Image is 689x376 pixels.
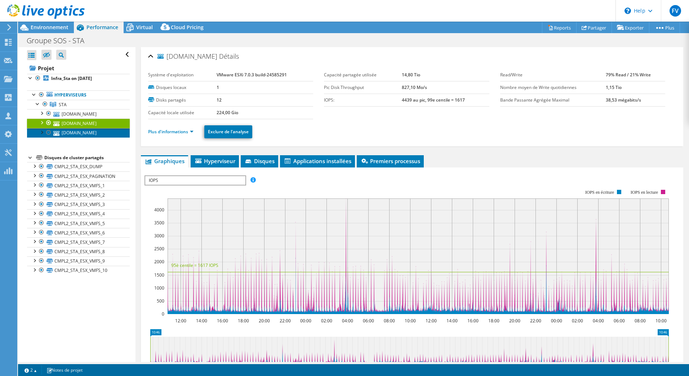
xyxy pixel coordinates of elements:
[402,72,420,78] b: 14,80 Tio
[634,318,645,324] text: 08:00
[631,190,658,195] text: IOPS en lecture
[148,71,217,79] label: Système d'exploitation
[23,37,95,45] h1: Groupe SOS - STA
[154,220,164,226] text: 3500
[217,109,238,116] b: 224,00 Gio
[19,366,42,375] a: 2
[175,318,186,324] text: 12:00
[27,219,130,228] a: CMPL2_STA_ESX_VMFS_5
[446,318,457,324] text: 14:00
[324,97,402,104] label: IOPS:
[27,118,130,128] a: [DOMAIN_NAME]
[27,181,130,190] a: CMPL2_STA_ESX_VMFS_1
[51,75,92,81] b: Infra_Sta on [DATE]
[383,318,395,324] text: 08:00
[606,84,622,90] b: 1,15 Tio
[500,84,606,91] label: Nombre moyen de Write quotidiennes
[27,200,130,209] a: CMPL2_STA_ESX_VMFS_3
[572,318,583,324] text: 02:00
[258,318,270,324] text: 20:00
[145,157,185,165] span: Graphiques
[136,24,153,31] span: Virtual
[27,190,130,200] a: CMPL2_STA_ESX_VMFS_2
[624,8,631,14] svg: \n
[500,97,606,104] label: Bande Passante Agrégée Maximal
[27,74,130,83] a: Infra_Sta on [DATE]
[576,22,612,33] a: Partager
[194,157,235,165] span: Hyperviseur
[148,109,217,116] label: Capacité locale utilisée
[27,266,130,275] a: CMPL2_STA_ESX_VMFS_10
[613,318,624,324] text: 06:00
[154,272,164,278] text: 1500
[44,153,130,162] div: Disques de cluster partagés
[145,176,245,185] span: IOPS
[244,157,275,165] span: Disques
[157,298,164,304] text: 500
[27,209,130,219] a: CMPL2_STA_ESX_VMFS_4
[402,97,465,103] b: 4439 au pic, 99e centile = 1617
[27,100,130,109] a: STA
[237,318,249,324] text: 18:00
[157,53,217,60] span: [DOMAIN_NAME]
[27,90,130,100] a: Hyperviseurs
[279,318,290,324] text: 22:00
[649,22,680,33] a: Plus
[27,162,130,171] a: CMPL2_STA_ESX_DUMP
[530,318,541,324] text: 22:00
[148,84,217,91] label: Disques locaux
[542,22,577,33] a: Reports
[360,157,420,165] span: Premiers processus
[500,71,606,79] label: Read/Write
[467,318,478,324] text: 16:00
[27,247,130,256] a: CMPL2_STA_ESX_VMFS_8
[59,102,67,108] span: STA
[488,318,499,324] text: 18:00
[219,52,239,61] span: Détails
[217,72,287,78] b: VMware ESXi 7.0.3 build-24585291
[204,125,252,138] a: Exclure de l'analyse
[551,318,562,324] text: 00:00
[31,24,68,31] span: Environnement
[86,24,118,31] span: Performance
[148,97,217,104] label: Disks partagés
[154,285,164,291] text: 1000
[154,233,164,239] text: 3000
[606,72,651,78] b: 79% Read / 21% Write
[592,318,604,324] text: 04:00
[655,318,666,324] text: 10:00
[324,71,402,79] label: Capacité partagée utilisée
[300,318,311,324] text: 00:00
[27,237,130,247] a: CMPL2_STA_ESX_VMFS_7
[27,109,130,118] a: [DOMAIN_NAME]
[171,262,218,268] text: 95è centile = 1617 IOPS
[27,128,130,138] a: [DOMAIN_NAME]
[363,318,374,324] text: 06:00
[27,228,130,237] a: CMPL2_STA_ESX_VMFS_6
[27,171,130,181] a: CMPL2_STA_ESX_PAGINATION
[196,318,207,324] text: 14:00
[284,157,351,165] span: Applications installées
[402,84,427,90] b: 827,10 Mo/s
[148,129,194,135] a: Plus d'informations
[171,24,204,31] span: Cloud Pricing
[27,256,130,266] a: CMPL2_STA_ESX_VMFS_9
[585,190,614,195] text: IOPS en écriture
[154,246,164,252] text: 2500
[27,62,130,74] a: Projet
[425,318,436,324] text: 12:00
[324,84,402,91] label: Pic Disk Throughput
[342,318,353,324] text: 04:00
[154,259,164,265] text: 2000
[321,318,332,324] text: 02:00
[612,22,649,33] a: Exporter
[670,5,681,17] span: FV
[154,207,164,213] text: 4000
[606,97,641,103] b: 38,53 mégabits/s
[162,311,164,317] text: 0
[217,97,222,103] b: 12
[509,318,520,324] text: 20:00
[217,318,228,324] text: 16:00
[217,84,219,90] b: 1
[41,366,88,375] a: Notes de projet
